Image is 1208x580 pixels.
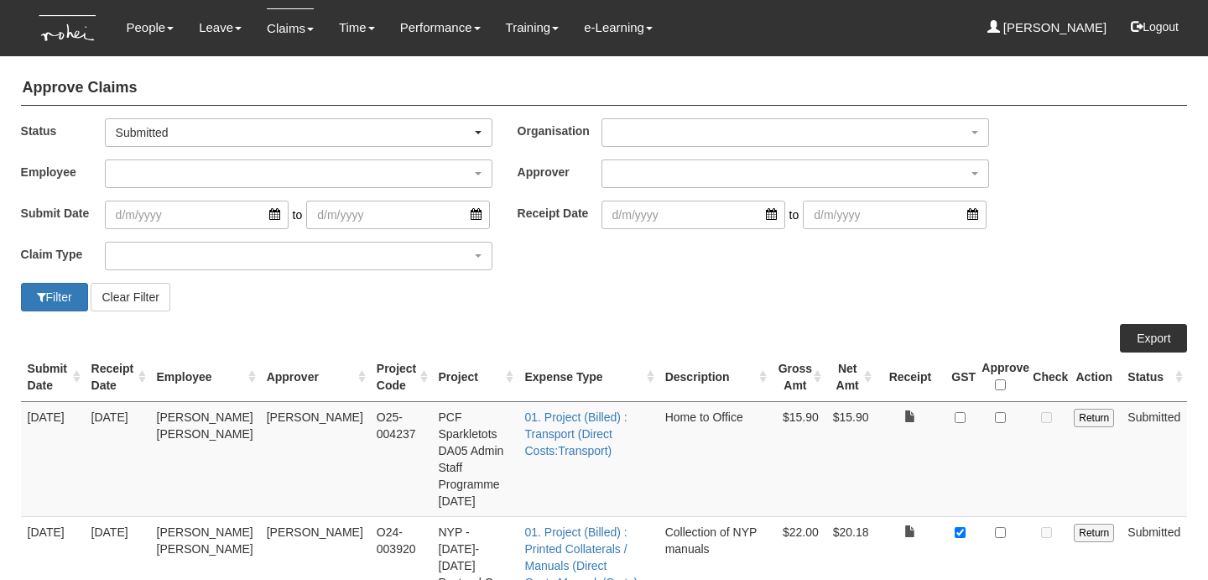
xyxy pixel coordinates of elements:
[306,201,490,229] input: d/m/yyyy
[260,353,370,402] th: Approver : activate to sort column ascending
[1119,7,1190,47] button: Logout
[289,201,307,229] span: to
[400,8,481,47] a: Performance
[518,118,601,143] label: Organisation
[21,159,105,184] label: Employee
[771,353,825,402] th: Gross Amt : activate to sort column ascending
[339,8,375,47] a: Time
[85,401,150,516] td: [DATE]
[105,201,289,229] input: d/m/yyyy
[825,353,876,402] th: Net Amt : activate to sort column ascending
[524,410,627,457] a: 01. Project (Billed) : Transport (Direct Costs:Transport)
[21,283,88,311] button: Filter
[21,401,85,516] td: [DATE]
[659,353,771,402] th: Description : activate to sort column ascending
[91,283,169,311] button: Clear Filter
[267,8,314,48] a: Claims
[21,201,105,225] label: Submit Date
[199,8,242,47] a: Leave
[370,353,432,402] th: Project Code : activate to sort column ascending
[825,401,876,516] td: $15.90
[260,401,370,516] td: [PERSON_NAME]
[150,353,260,402] th: Employee : activate to sort column ascending
[803,201,987,229] input: d/m/yyyy
[1067,353,1121,402] th: Action
[85,353,150,402] th: Receipt Date : activate to sort column ascending
[518,159,601,184] label: Approver
[116,124,471,141] div: Submitted
[518,201,601,225] label: Receipt Date
[1026,353,1067,402] th: Check
[975,353,1026,402] th: Approve
[1120,324,1187,353] a: Export
[1121,353,1187,402] th: Status : activate to sort column ascending
[1074,524,1114,542] input: Return
[1121,401,1187,516] td: Submitted
[771,401,825,516] td: $15.90
[370,401,432,516] td: O25-004237
[21,118,105,143] label: Status
[584,8,653,47] a: e-Learning
[126,8,174,47] a: People
[945,353,975,402] th: GST
[432,353,518,402] th: Project : activate to sort column ascending
[876,353,945,402] th: Receipt
[1074,409,1114,427] input: Return
[601,201,785,229] input: d/m/yyyy
[21,71,1188,106] h4: Approve Claims
[518,353,658,402] th: Expense Type : activate to sort column ascending
[105,118,492,147] button: Submitted
[987,8,1107,47] a: [PERSON_NAME]
[506,8,560,47] a: Training
[21,353,85,402] th: Submit Date : activate to sort column ascending
[432,401,518,516] td: PCF Sparkletots DA05 Admin Staff Programme [DATE]
[659,401,771,516] td: Home to Office
[150,401,260,516] td: [PERSON_NAME] [PERSON_NAME]
[785,201,804,229] span: to
[21,242,105,266] label: Claim Type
